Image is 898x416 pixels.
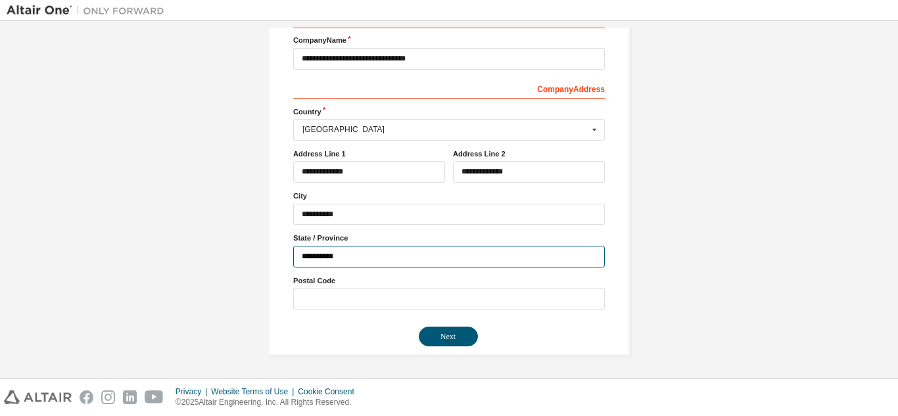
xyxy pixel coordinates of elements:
[176,386,211,397] div: Privacy
[7,4,171,17] img: Altair One
[293,191,605,201] label: City
[293,78,605,99] div: Company Address
[80,390,93,404] img: facebook.svg
[123,390,137,404] img: linkedin.svg
[293,233,605,243] label: State / Province
[4,390,72,404] img: altair_logo.svg
[211,386,298,397] div: Website Terms of Use
[302,126,588,133] div: [GEOGRAPHIC_DATA]
[176,397,362,408] p: © 2025 Altair Engineering, Inc. All Rights Reserved.
[293,275,605,286] label: Postal Code
[101,390,115,404] img: instagram.svg
[298,386,362,397] div: Cookie Consent
[145,390,164,404] img: youtube.svg
[293,35,605,45] label: Company Name
[293,149,445,159] label: Address Line 1
[419,327,478,346] button: Next
[453,149,605,159] label: Address Line 2
[293,106,605,117] label: Country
